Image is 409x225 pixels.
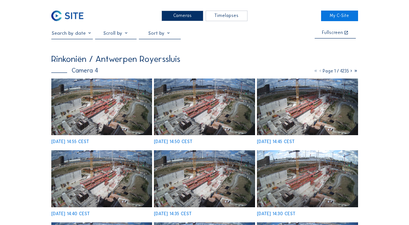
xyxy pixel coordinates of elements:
[51,150,152,207] img: image_53156321
[51,11,83,22] img: C-SITE Logo
[51,55,180,63] div: Rinkoniën / Antwerpen Royerssluis
[154,150,255,207] img: image_53156238
[51,68,98,74] div: Camera 4
[51,30,93,36] input: Search by date 󰅀
[51,140,89,144] div: [DATE] 14:55 CEST
[323,68,349,74] span: Page 1 / 4235
[51,212,90,216] div: [DATE] 14:40 CEST
[51,11,88,22] a: C-SITE Logo
[154,212,192,216] div: [DATE] 14:35 CEST
[154,140,192,144] div: [DATE] 14:50 CEST
[257,212,295,216] div: [DATE] 14:30 CEST
[154,79,255,135] img: image_53156634
[321,11,358,22] a: My C-Site
[51,79,152,135] img: image_53156719
[206,11,248,22] div: Timelapses
[257,79,358,135] img: image_53156472
[161,11,203,22] div: Cameras
[322,31,343,35] div: Fullscreen
[257,140,295,144] div: [DATE] 14:45 CEST
[257,150,358,207] img: image_53156062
